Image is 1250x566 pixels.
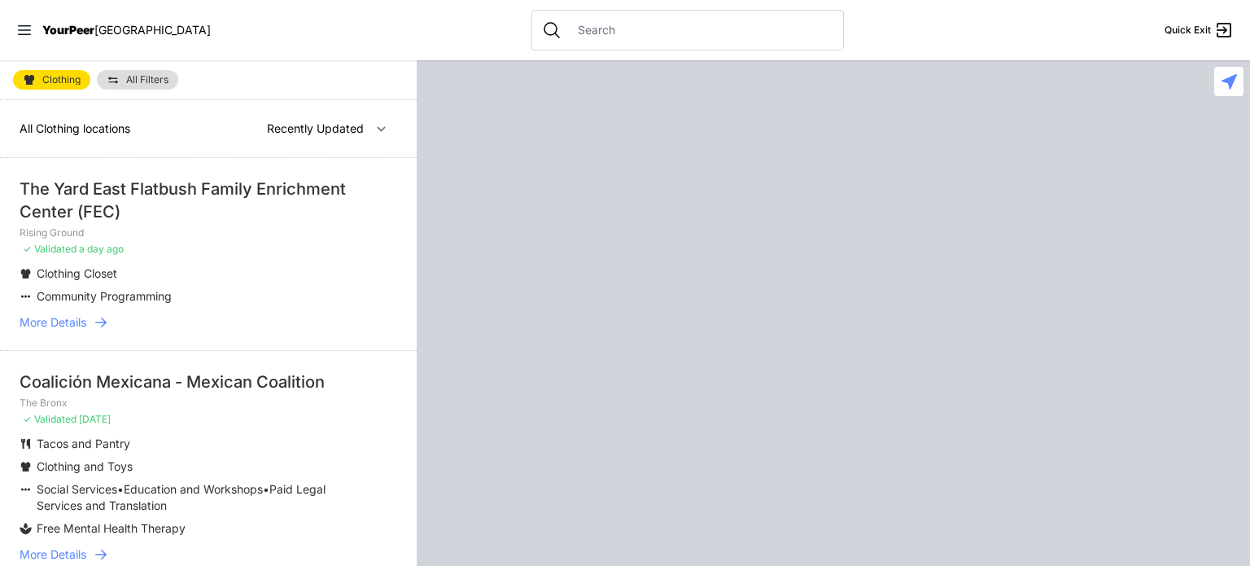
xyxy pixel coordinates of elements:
a: All Filters [97,70,178,90]
span: Education and Workshops [124,482,263,496]
span: • [263,482,269,496]
a: Clothing [13,70,90,90]
span: Tacos and Pantry [37,437,130,450]
span: ✓ Validated [23,413,76,425]
span: Clothing and Toys [37,459,133,473]
span: Clothing [42,75,81,85]
input: Search [568,22,833,38]
span: ✓ Validated [23,243,76,255]
span: Free Mental Health Therapy [37,521,186,535]
p: Rising Ground [20,226,397,239]
span: Clothing Closet [37,266,117,280]
div: The Yard East Flatbush Family Enrichment Center (FEC) [20,178,397,223]
a: Quick Exit [1165,20,1234,40]
span: All Clothing locations [20,121,130,135]
span: Quick Exit [1165,24,1211,37]
span: All Filters [126,75,168,85]
span: More Details [20,314,86,331]
span: YourPeer [42,23,94,37]
span: More Details [20,546,86,563]
span: • [117,482,124,496]
a: More Details [20,314,397,331]
span: Community Programming [37,289,172,303]
a: More Details [20,546,397,563]
span: [DATE] [79,413,111,425]
span: Social Services [37,482,117,496]
p: The Bronx [20,397,397,410]
a: YourPeer[GEOGRAPHIC_DATA] [42,25,211,35]
div: Coalición Mexicana - Mexican Coalition [20,371,397,393]
span: [GEOGRAPHIC_DATA] [94,23,211,37]
span: a day ago [79,243,124,255]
